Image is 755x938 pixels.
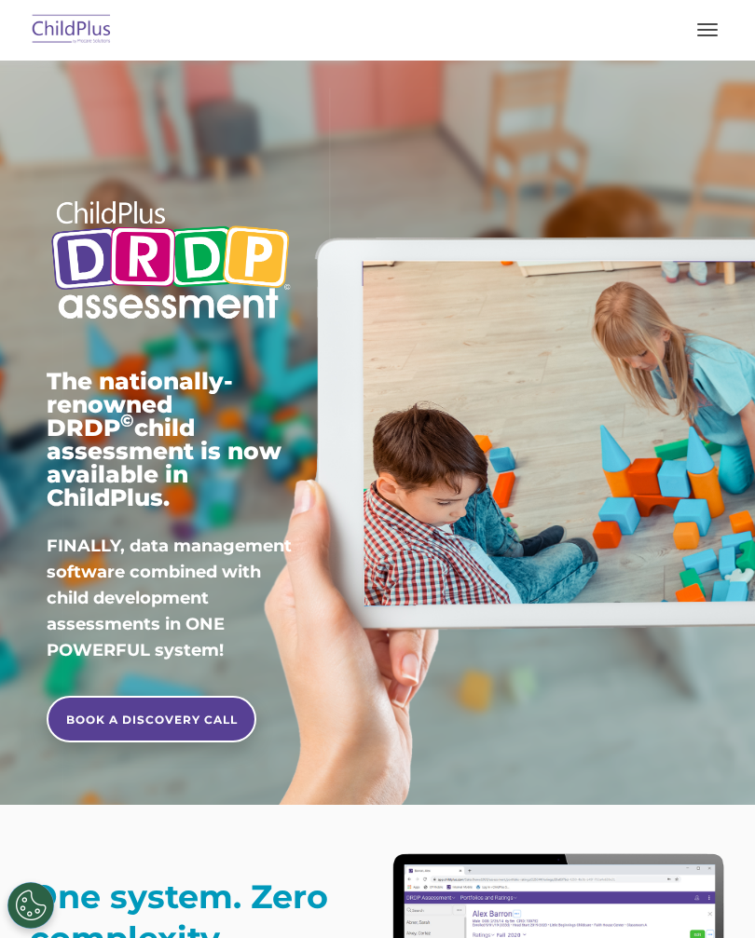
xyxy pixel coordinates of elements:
img: ChildPlus by Procare Solutions [28,8,116,52]
span: FINALLY, data management software combined with child development assessments in ONE POWERFUL sys... [47,536,292,660]
img: Copyright - DRDP Logo Light [47,186,295,337]
span: The nationally-renowned DRDP child assessment is now available in ChildPlus. [47,367,281,511]
sup: © [120,410,134,431]
button: Cookies Settings [7,882,54,929]
a: BOOK A DISCOVERY CALL [47,696,256,742]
